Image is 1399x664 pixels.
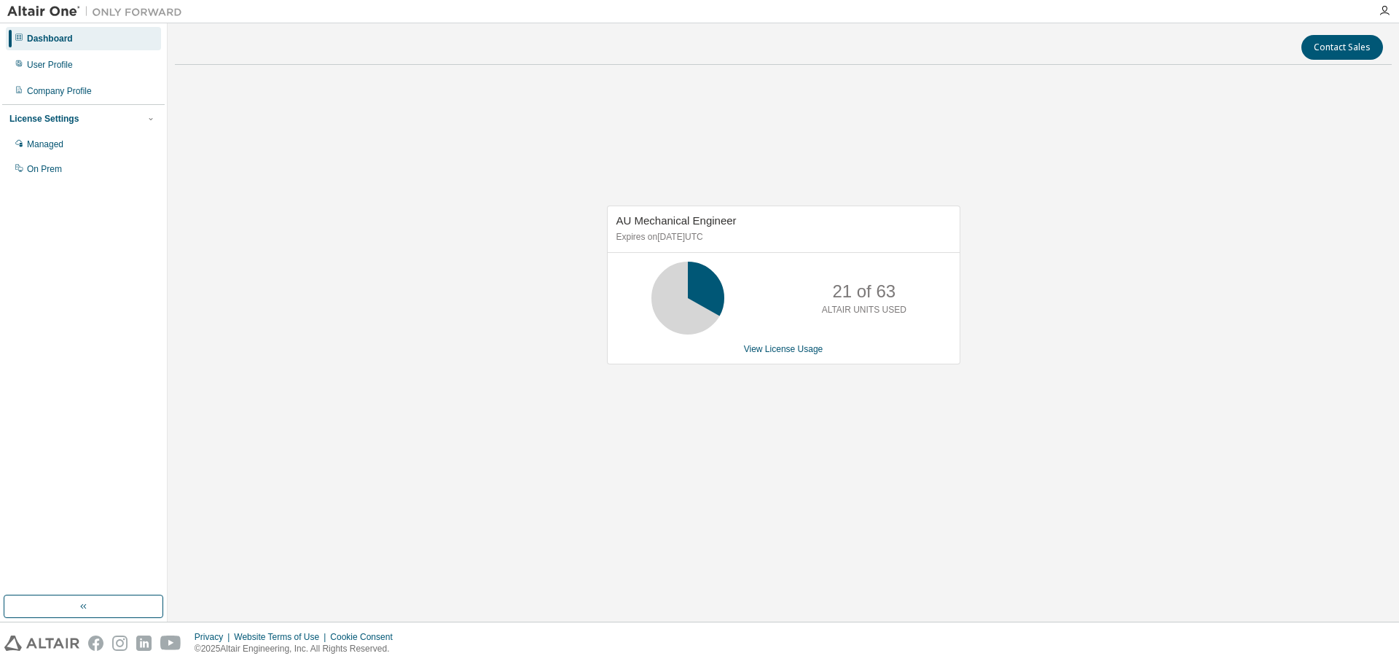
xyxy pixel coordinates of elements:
[7,4,189,19] img: Altair One
[616,214,737,227] span: AU Mechanical Engineer
[832,279,896,304] p: 21 of 63
[136,636,152,651] img: linkedin.svg
[822,304,906,316] p: ALTAIR UNITS USED
[27,138,63,150] div: Managed
[616,231,947,243] p: Expires on [DATE] UTC
[88,636,103,651] img: facebook.svg
[744,344,823,354] a: View License Usage
[27,33,73,44] div: Dashboard
[4,636,79,651] img: altair_logo.svg
[330,631,401,643] div: Cookie Consent
[1301,35,1383,60] button: Contact Sales
[195,643,401,655] p: © 2025 Altair Engineering, Inc. All Rights Reserved.
[160,636,181,651] img: youtube.svg
[234,631,330,643] div: Website Terms of Use
[195,631,234,643] div: Privacy
[27,163,62,175] div: On Prem
[112,636,128,651] img: instagram.svg
[9,113,79,125] div: License Settings
[27,85,92,97] div: Company Profile
[27,59,73,71] div: User Profile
